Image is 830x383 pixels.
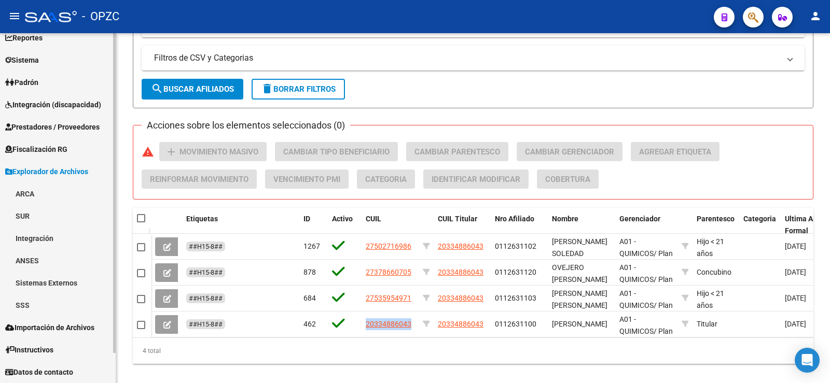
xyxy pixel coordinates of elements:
[189,268,223,276] span: ##H15-8##
[303,320,316,328] span: 462
[303,215,310,223] span: ID
[438,242,483,250] span: 20334886043
[151,82,163,95] mat-icon: search
[252,79,345,100] button: Borrar Filtros
[332,215,353,223] span: Activo
[785,292,828,304] div: [DATE]
[362,208,419,242] datatable-header-cell: CUIL
[785,240,828,252] div: [DATE]
[434,208,491,242] datatable-header-cell: CUIL Titular
[619,289,654,309] span: A01 - QUIMICOS
[189,243,223,250] span: ##H15-8##
[5,121,100,133] span: Prestadores / Proveedores
[142,79,243,100] button: Buscar Afiliados
[5,99,101,110] span: Integración (discapacidad)
[159,142,267,161] button: Movimiento Masivo
[142,169,257,189] button: Reinformar Movimiento
[189,294,223,302] span: ##H15-8##
[261,84,336,94] span: Borrar Filtros
[438,294,483,302] span: 20334886043
[154,52,780,64] mat-panel-title: Filtros de CSV y Categorias
[495,320,536,328] span: 0112631100
[697,320,717,328] span: Titular
[785,318,828,330] div: [DATE]
[366,268,411,276] span: 27378660705
[366,294,411,302] span: 27535954971
[283,147,390,157] span: Cambiar Tipo Beneficiario
[5,166,88,177] span: Explorador de Archivos
[423,169,529,189] button: Identificar Modificar
[82,5,119,28] span: - OPZC
[432,175,520,184] span: Identificar Modificar
[552,289,607,309] span: [PERSON_NAME] [PERSON_NAME]
[552,320,607,328] span: [PERSON_NAME]
[619,215,660,223] span: Gerenciador
[265,169,349,189] button: Vencimiento PMI
[303,268,316,276] span: 878
[639,147,711,157] span: Agregar Etiqueta
[795,348,820,373] div: Open Intercom Messenger
[5,77,38,88] span: Padrón
[537,169,599,189] button: Cobertura
[545,175,590,184] span: Cobertura
[5,32,43,44] span: Reportes
[133,338,813,364] div: 4 total
[697,289,724,309] span: Hijo < 21 años
[299,208,328,242] datatable-header-cell: ID
[619,237,654,258] span: A01 - QUIMICOS
[693,208,739,242] datatable-header-cell: Parentesco
[273,175,340,184] span: Vencimiento PMI
[189,320,223,328] span: ##H15-8##
[697,215,735,223] span: Parentesco
[697,268,731,276] span: Concubino
[438,215,477,223] span: CUIL Titular
[151,84,234,94] span: Buscar Afiliados
[142,118,350,133] h3: Acciones sobre los elementos seleccionados (0)
[697,237,724,258] span: Hijo < 21 años
[142,46,805,70] mat-expansion-panel-header: Filtros de CSV y Categorias
[619,315,654,335] span: A01 - QUIMICOS
[619,263,654,283] span: A01 - QUIMICOS
[809,10,822,22] mat-icon: person
[552,215,578,223] span: Nombre
[261,82,273,95] mat-icon: delete
[548,208,615,242] datatable-header-cell: Nombre
[366,242,411,250] span: 27502716986
[495,242,536,250] span: 0112631102
[357,169,415,189] button: Categoria
[366,215,381,223] span: CUIL
[438,320,483,328] span: 20334886043
[495,268,536,276] span: 0112631120
[743,215,776,223] span: Categoria
[5,54,39,66] span: Sistema
[165,146,177,158] mat-icon: add
[303,294,316,302] span: 684
[8,10,21,22] mat-icon: menu
[495,215,534,223] span: Nro Afiliado
[517,142,622,161] button: Cambiar Gerenciador
[275,142,398,161] button: Cambiar Tipo Beneficiario
[303,242,320,250] span: 1267
[5,344,53,356] span: Instructivos
[5,144,67,155] span: Fiscalización RG
[182,208,299,242] datatable-header-cell: Etiquetas
[438,268,483,276] span: 20334886043
[328,208,362,242] datatable-header-cell: Activo
[142,146,154,158] mat-icon: warning
[495,294,536,302] span: 0112631103
[150,175,248,184] span: Reinformar Movimiento
[525,147,614,157] span: Cambiar Gerenciador
[552,263,607,283] span: OVEJERO [PERSON_NAME]
[365,175,407,184] span: Categoria
[186,215,218,223] span: Etiquetas
[739,208,781,242] datatable-header-cell: Categoria
[5,366,73,378] span: Datos de contacto
[491,208,548,242] datatable-header-cell: Nro Afiliado
[366,320,411,328] span: 20334886043
[5,322,94,333] span: Importación de Archivos
[785,215,822,235] span: Ultima Alta Formal
[414,147,500,157] span: Cambiar Parentesco
[552,237,607,258] span: [PERSON_NAME] SOLEDAD
[179,147,258,157] span: Movimiento Masivo
[406,142,508,161] button: Cambiar Parentesco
